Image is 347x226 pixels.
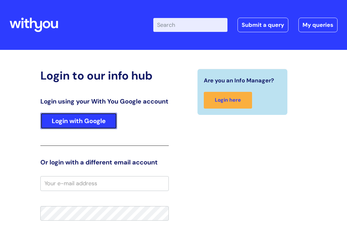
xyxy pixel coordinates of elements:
h2: Login to our info hub [40,69,169,82]
input: Search [153,18,227,32]
a: My queries [298,18,338,32]
a: Submit a query [238,18,288,32]
a: Login here [204,92,252,109]
h3: Or login with a different email account [40,158,169,166]
input: Your e-mail address [40,176,169,191]
h3: Login using your With You Google account [40,98,169,105]
a: Login with Google [40,113,117,129]
span: Are you an Info Manager? [204,75,274,86]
